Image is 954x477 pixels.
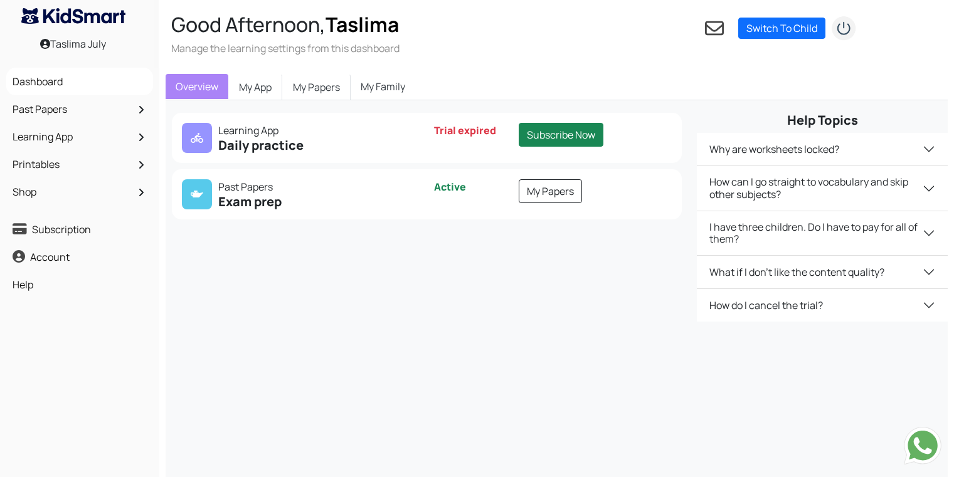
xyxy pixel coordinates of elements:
h5: Help Topics [697,113,948,128]
a: Shop [9,181,150,202]
img: KidSmart logo [21,8,125,24]
a: Past Papers [9,98,150,120]
h2: Good Afternoon, [171,13,400,36]
a: Subscribe Now [519,123,603,147]
p: Learning App [182,123,420,138]
h3: Manage the learning settings from this dashboard [171,41,400,55]
a: Printables [9,154,150,175]
p: Past Papers [182,179,420,194]
button: I have three children. Do I have to pay for all of them? [697,211,948,255]
a: Switch To Child [738,18,825,39]
span: Trial expired [434,123,496,137]
button: How do I cancel the trial? [697,289,948,322]
a: My Family [351,74,415,99]
button: How can I go straight to vocabulary and skip other subjects? [697,166,948,210]
a: Account [9,246,150,268]
a: My Papers [519,179,582,203]
a: My Papers [282,74,351,100]
img: logout2.png [831,16,856,41]
button: Why are worksheets locked? [697,133,948,165]
button: What if I don't like the content quality? [697,256,948,288]
a: Subscription [9,219,150,240]
a: Overview [166,74,228,99]
img: Send whatsapp message to +442080035976 [904,427,941,464]
a: Help [9,274,150,295]
h5: Daily practice [182,138,420,153]
span: Active [434,180,466,194]
span: Taslima [326,11,399,38]
a: Learning App [9,126,150,147]
a: My App [228,74,282,100]
h5: Exam prep [182,194,420,209]
a: Dashboard [9,71,150,92]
